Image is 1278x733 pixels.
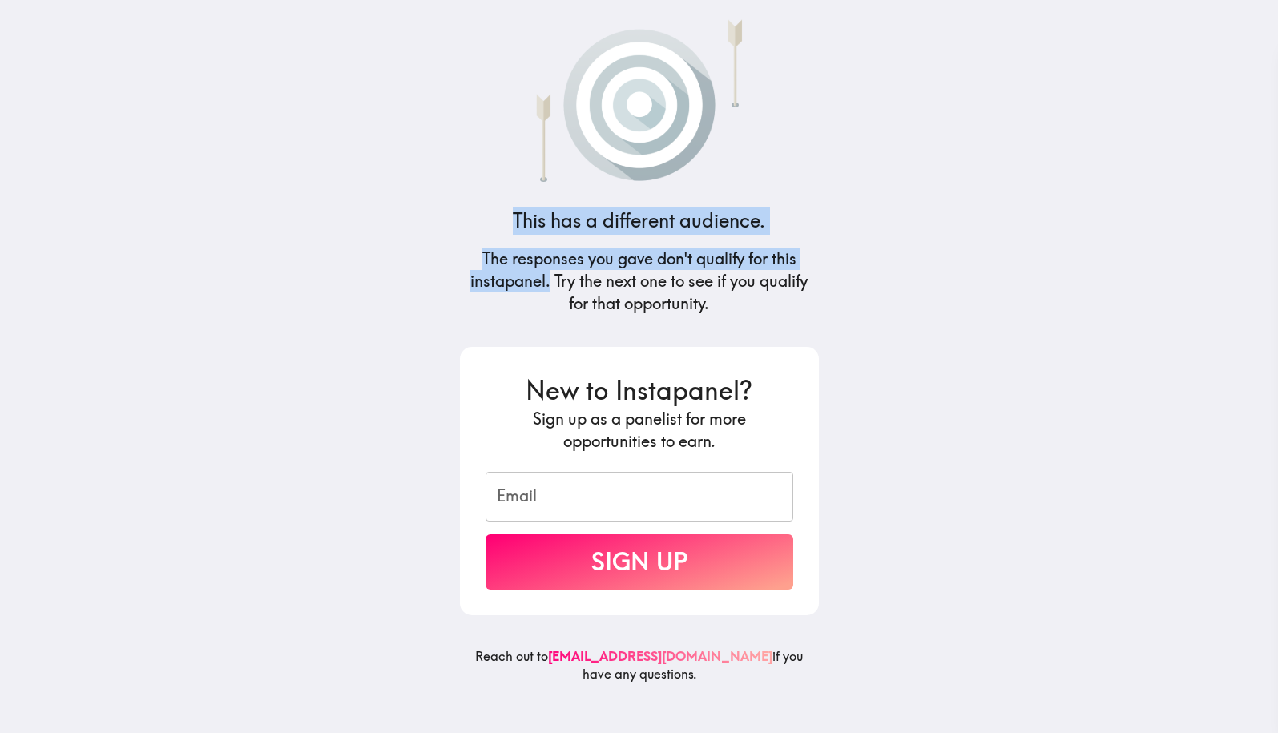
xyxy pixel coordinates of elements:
[486,373,793,409] h3: New to Instapanel?
[486,534,793,590] button: Sign Up
[460,248,819,315] h5: The responses you gave don't qualify for this instapanel. Try the next one to see if you qualify ...
[548,648,772,664] a: [EMAIL_ADDRESS][DOMAIN_NAME]
[497,13,782,182] img: Arrows that have missed a target.
[486,408,793,453] h5: Sign up as a panelist for more opportunities to earn.
[513,207,765,235] h4: This has a different audience.
[460,647,819,696] h6: Reach out to if you have any questions.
